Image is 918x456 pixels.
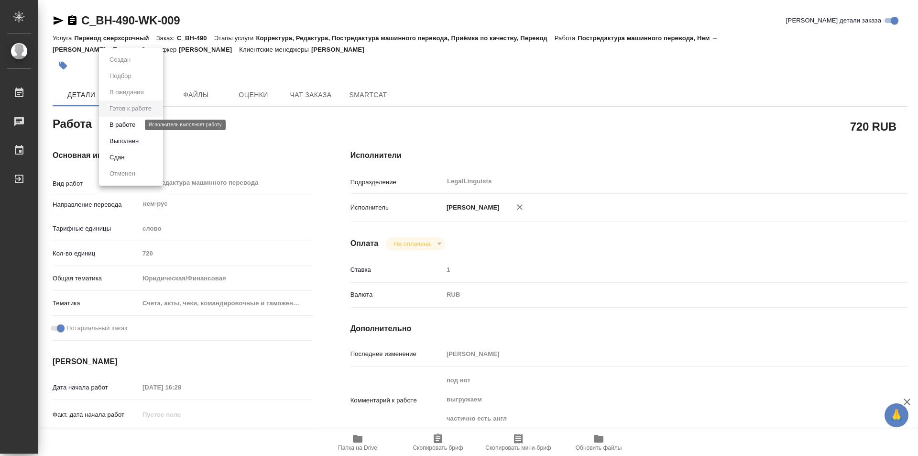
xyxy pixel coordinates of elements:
button: Отменен [107,168,138,179]
button: В работе [107,120,138,130]
button: В ожидании [107,87,147,98]
button: Выполнен [107,136,142,146]
button: Создан [107,55,133,65]
button: Готов к работе [107,103,154,114]
button: Подбор [107,71,134,81]
button: Сдан [107,152,127,163]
